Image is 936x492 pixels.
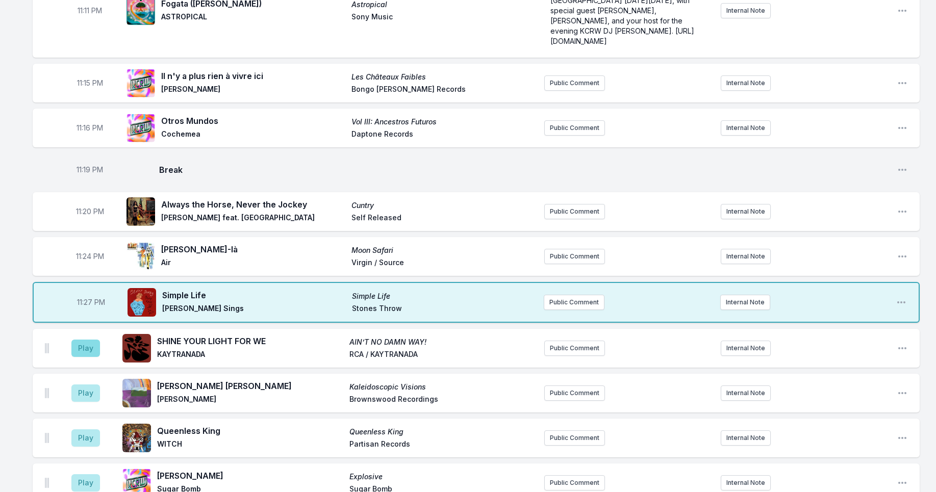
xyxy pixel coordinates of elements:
button: Public Comment [544,295,604,310]
span: Timestamp [77,165,103,175]
button: Play [71,340,100,357]
span: Il n'y a plus rien à vivre ici [161,70,345,82]
button: Play [71,384,100,402]
button: Internal Note [721,204,771,219]
button: Internal Note [721,475,771,490]
span: Break [159,164,889,176]
img: Kaleidoscopic Visions [122,379,151,407]
span: RCA / KAYTRANADA [349,349,536,361]
span: [PERSON_NAME] [157,470,343,482]
button: Open playlist item options [897,251,907,262]
span: Timestamp [77,123,103,133]
button: Internal Note [721,249,771,264]
button: Internal Note [721,430,771,446]
img: Queenless King [122,424,151,452]
button: Internal Note [721,341,771,356]
button: Public Comment [544,249,605,264]
img: Drag Handle [45,433,49,443]
button: Open playlist item options [897,123,907,133]
span: Cuntry [351,200,536,211]
button: Play [71,429,100,447]
span: Sony Music [351,12,536,24]
span: WITCH [157,439,343,451]
span: [PERSON_NAME]-là [161,243,345,255]
span: Stones Throw [352,303,536,316]
span: ASTROPICAL [161,12,345,24]
img: Drag Handle [45,388,49,398]
span: Partisan Records [349,439,536,451]
button: Play [71,474,100,491]
button: Open playlist item options [897,78,907,88]
span: AIN’T NO DAMN WAY! [349,337,536,347]
span: Always the Horse, Never the Jockey [161,198,345,211]
button: Internal Note [720,295,770,310]
button: Open playlist item options [897,478,907,488]
img: Cuntry [127,197,155,226]
button: Open playlist item options [897,206,907,217]
span: Otros Mundos [161,115,345,127]
img: Simple Life [128,288,156,317]
img: Les Châteaux Faibles [127,69,155,97]
span: [PERSON_NAME] [157,394,343,406]
span: [PERSON_NAME] feat. [GEOGRAPHIC_DATA] [161,213,345,225]
span: Timestamp [77,78,103,88]
button: Open playlist item options [897,343,907,353]
span: Queenless King [157,425,343,437]
span: [PERSON_NAME] [161,84,345,96]
span: Simple Life [352,291,536,301]
span: Virgin / Source [351,257,536,270]
button: Open playlist item options [897,433,907,443]
span: Brownswood Recordings [349,394,536,406]
span: Queenless King [349,427,536,437]
span: Vol III: Ancestros Futuros [351,117,536,127]
span: [PERSON_NAME] Sings [162,303,346,316]
span: Les Châteaux Faibles [351,72,536,82]
span: Self Released [351,213,536,225]
span: Moon Safari [351,245,536,255]
button: Public Comment [544,475,605,490]
button: Open playlist item options [897,6,907,16]
button: Internal Note [721,385,771,401]
span: Timestamp [76,206,104,217]
button: Internal Note [721,120,771,136]
button: Public Comment [544,430,605,446]
button: Internal Note [721,3,771,18]
img: Vol III: Ancestros Futuros [127,114,155,142]
img: Moon Safari [127,242,155,271]
button: Open playlist item options [897,388,907,398]
img: Drag Handle [45,343,49,353]
button: Public Comment [544,385,605,401]
span: Timestamp [77,297,105,307]
span: Kaleidoscopic Visions [349,382,536,392]
button: Open playlist item options [896,297,906,307]
span: Timestamp [78,6,102,16]
span: Cochemea [161,129,345,141]
button: Public Comment [544,204,605,219]
span: Timestamp [76,251,104,262]
span: KAYTRANADA [157,349,343,361]
button: Public Comment [544,341,605,356]
span: Bongo [PERSON_NAME] Records [351,84,536,96]
span: Explosive [349,472,536,482]
button: Internal Note [721,75,771,91]
button: Open playlist item options [897,165,907,175]
span: SHINE YOUR LIGHT FOR WE [157,335,343,347]
span: Simple Life [162,289,346,301]
span: Air [161,257,345,270]
span: Daptone Records [351,129,536,141]
button: Public Comment [544,75,605,91]
img: Drag Handle [45,478,49,488]
button: Public Comment [544,120,605,136]
img: AIN’T NO DAMN WAY! [122,334,151,362]
span: [PERSON_NAME] [PERSON_NAME] [157,380,343,392]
